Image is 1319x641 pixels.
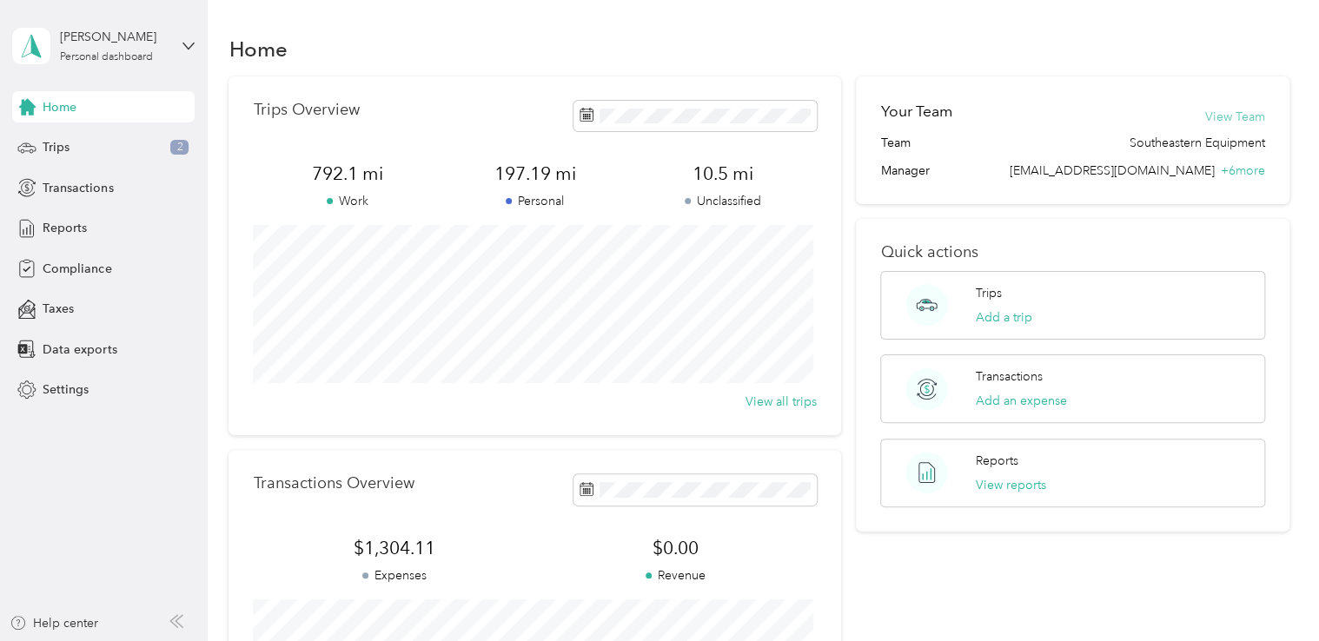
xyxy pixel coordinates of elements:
[170,140,189,155] span: 2
[253,162,441,186] span: 792.1 mi
[229,40,287,58] h1: Home
[253,536,534,560] span: $1,304.11
[535,536,817,560] span: $0.00
[629,162,817,186] span: 10.5 mi
[976,452,1018,470] p: Reports
[629,192,817,210] p: Unclassified
[976,284,1002,302] p: Trips
[976,308,1032,327] button: Add a trip
[976,367,1043,386] p: Transactions
[880,162,929,180] span: Manager
[43,219,87,237] span: Reports
[880,134,910,152] span: Team
[253,566,534,585] p: Expenses
[60,28,169,46] div: [PERSON_NAME]
[441,192,629,210] p: Personal
[253,101,359,119] p: Trips Overview
[1010,163,1215,178] span: [EMAIL_ADDRESS][DOMAIN_NAME]
[253,192,441,210] p: Work
[43,260,111,278] span: Compliance
[1222,544,1319,641] iframe: Everlance-gr Chat Button Frame
[43,340,116,359] span: Data exports
[43,380,89,399] span: Settings
[1221,163,1265,178] span: + 6 more
[880,243,1264,261] p: Quick actions
[10,614,98,632] button: Help center
[60,52,153,63] div: Personal dashboard
[1205,108,1265,126] button: View Team
[976,476,1046,494] button: View reports
[43,138,70,156] span: Trips
[43,98,76,116] span: Home
[43,300,74,318] span: Taxes
[535,566,817,585] p: Revenue
[746,393,817,411] button: View all trips
[976,392,1067,410] button: Add an expense
[43,179,113,197] span: Transactions
[441,162,629,186] span: 197.19 mi
[880,101,951,122] h2: Your Team
[1130,134,1265,152] span: Southeastern Equipment
[253,474,414,492] p: Transactions Overview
